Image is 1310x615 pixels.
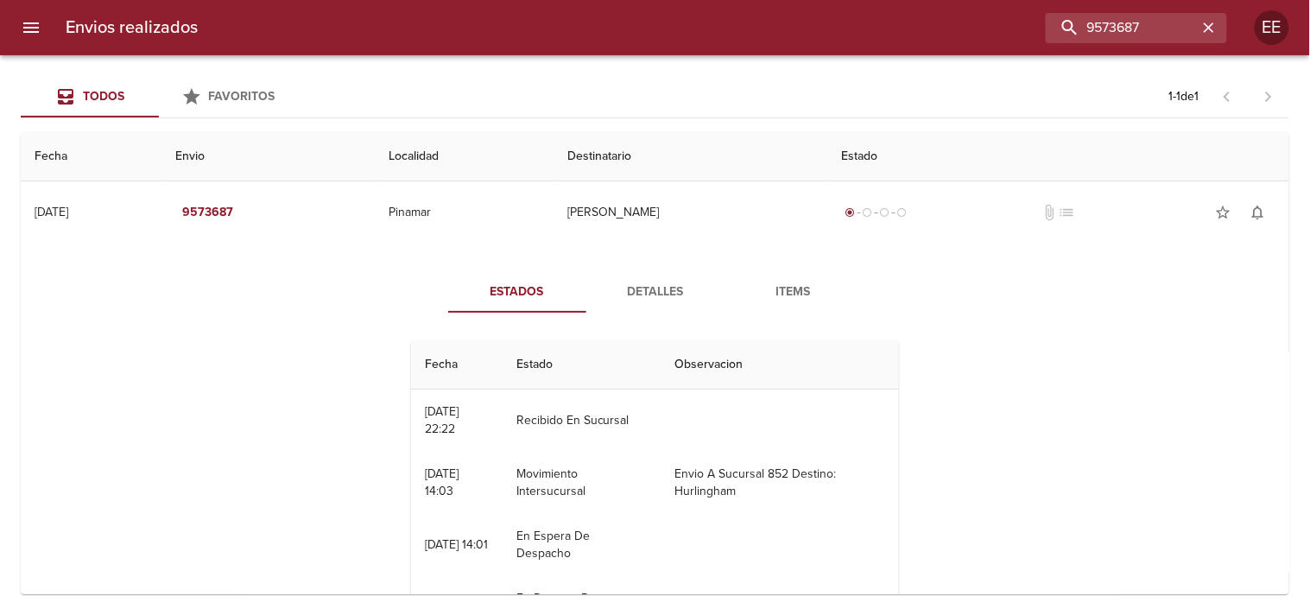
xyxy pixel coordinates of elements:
[503,514,661,576] td: En Espera De Despacho
[425,404,459,436] div: [DATE] 22:22
[1206,87,1248,105] span: Pagina anterior
[1169,88,1199,105] p: 1 - 1 de 1
[1248,76,1289,117] span: Pagina siguiente
[183,202,234,224] em: 9573687
[1250,204,1267,221] span: notifications_none
[162,132,375,181] th: Envio
[425,466,459,498] div: [DATE] 14:03
[863,207,873,218] span: radio_button_unchecked
[209,89,275,104] span: Favoritos
[176,197,241,229] button: 9573687
[66,14,198,41] h6: Envios realizados
[503,390,661,452] td: Recibido En Sucursal
[503,340,661,390] th: Estado
[1041,204,1059,221] span: No tiene documentos adjuntos
[448,271,863,313] div: Tabs detalle de guia
[375,181,554,244] td: Pinamar
[661,452,899,514] td: Envio A Sucursal 852 Destino: Hurlingham
[554,132,827,181] th: Destinatario
[1241,195,1275,230] button: Activar notificaciones
[1215,204,1232,221] span: star_border
[83,89,124,104] span: Todos
[1255,10,1289,45] div: EE
[1206,195,1241,230] button: Agregar a favoritos
[842,204,911,221] div: Generado
[375,132,554,181] th: Localidad
[503,452,661,514] td: Movimiento Intersucursal
[828,132,1289,181] th: Estado
[554,181,827,244] td: [PERSON_NAME]
[411,340,503,390] th: Fecha
[845,207,856,218] span: radio_button_checked
[1046,13,1198,43] input: buscar
[735,282,852,303] span: Items
[459,282,576,303] span: Estados
[10,7,52,48] button: menu
[21,76,297,117] div: Tabs Envios
[880,207,890,218] span: radio_button_unchecked
[597,282,714,303] span: Detalles
[425,537,488,552] div: [DATE] 14:01
[1059,204,1076,221] span: No tiene pedido asociado
[21,132,162,181] th: Fecha
[35,205,68,219] div: [DATE]
[897,207,908,218] span: radio_button_unchecked
[661,340,899,390] th: Observacion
